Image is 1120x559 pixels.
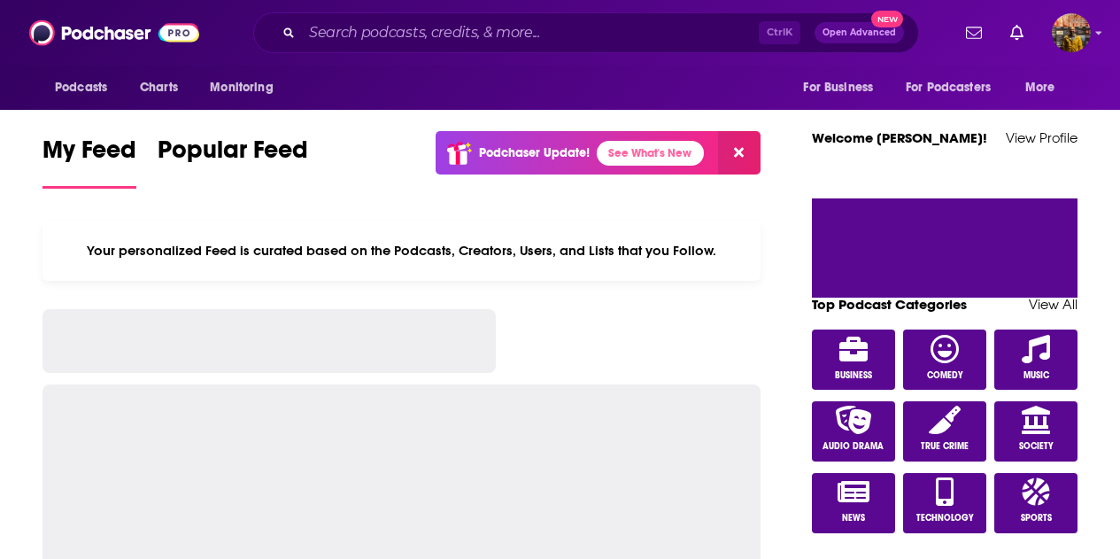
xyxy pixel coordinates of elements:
[791,71,895,105] button: open menu
[1019,441,1054,452] span: Society
[1029,296,1078,313] a: View All
[759,21,800,44] span: Ctrl K
[927,370,963,381] span: Comedy
[921,441,969,452] span: True Crime
[994,330,1078,390] a: Music
[871,11,903,27] span: New
[823,28,896,37] span: Open Advanced
[42,135,136,189] a: My Feed
[903,473,986,533] a: Technology
[823,441,884,452] span: Audio Drama
[894,71,1016,105] button: open menu
[835,370,872,381] span: Business
[1052,13,1091,52] img: User Profile
[1025,75,1055,100] span: More
[994,473,1078,533] a: Sports
[42,135,136,175] span: My Feed
[842,513,865,524] span: News
[803,75,873,100] span: For Business
[916,513,974,524] span: Technology
[903,401,986,462] a: True Crime
[302,19,759,47] input: Search podcasts, credits, & more...
[1003,18,1031,48] a: Show notifications dropdown
[253,12,919,53] div: Search podcasts, credits, & more...
[906,75,991,100] span: For Podcasters
[812,401,895,462] a: Audio Drama
[812,129,987,146] a: Welcome [PERSON_NAME]!
[994,401,1078,462] a: Society
[128,71,189,105] a: Charts
[1021,513,1052,524] span: Sports
[812,296,967,313] a: Top Podcast Categories
[1052,13,1091,52] button: Show profile menu
[42,71,130,105] button: open menu
[140,75,178,100] span: Charts
[1013,71,1078,105] button: open menu
[55,75,107,100] span: Podcasts
[1023,370,1049,381] span: Music
[812,473,895,533] a: News
[1006,129,1078,146] a: View Profile
[210,75,273,100] span: Monitoring
[158,135,308,189] a: Popular Feed
[903,330,986,390] a: Comedy
[959,18,989,48] a: Show notifications dropdown
[812,330,895,390] a: Business
[29,16,199,50] img: Podchaser - Follow, Share and Rate Podcasts
[479,145,590,160] p: Podchaser Update!
[597,141,704,166] a: See What's New
[1052,13,1091,52] span: Logged in as hratnayake
[42,221,761,281] div: Your personalized Feed is curated based on the Podcasts, Creators, Users, and Lists that you Follow.
[815,22,904,43] button: Open AdvancedNew
[158,135,308,175] span: Popular Feed
[197,71,296,105] button: open menu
